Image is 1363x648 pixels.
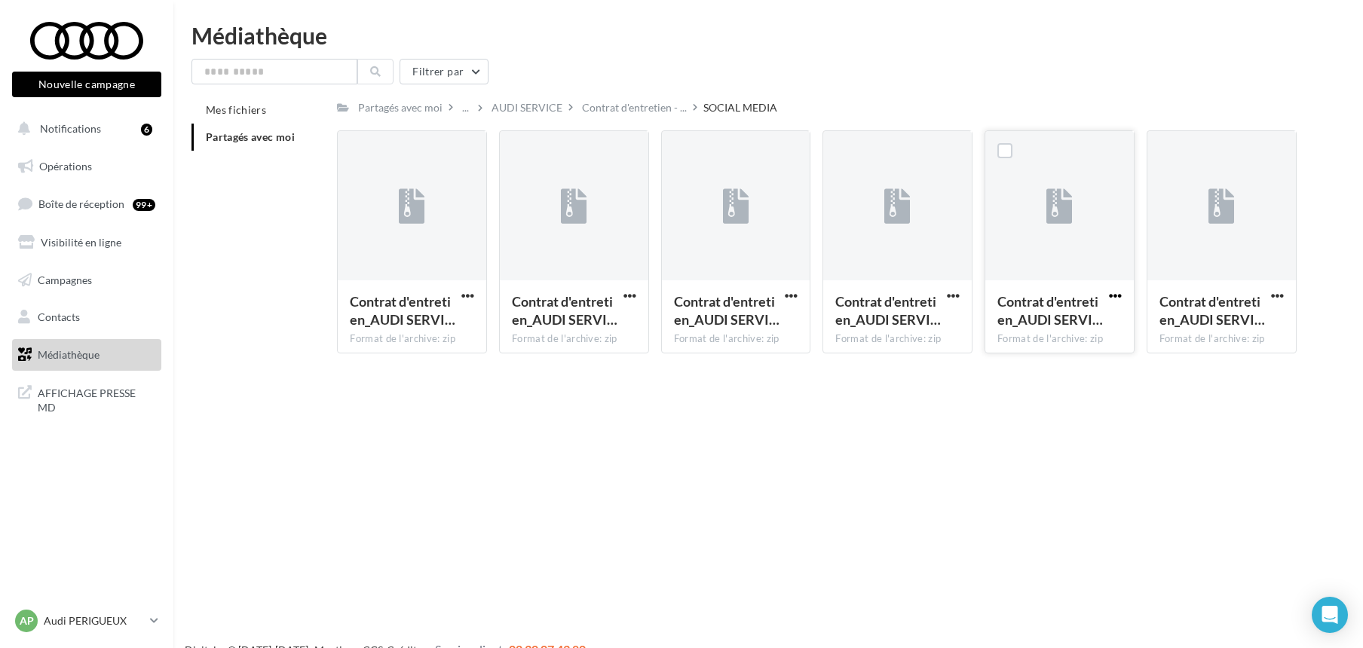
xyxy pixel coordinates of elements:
[44,613,144,628] p: Audi PERIGUEUX
[38,273,92,286] span: Campagnes
[39,160,92,173] span: Opérations
[512,332,636,346] div: Format de l'archive: zip
[38,348,100,361] span: Médiathèque
[1159,332,1284,346] div: Format de l'archive: zip
[206,130,295,143] span: Partagés avec moi
[350,332,474,346] div: Format de l'archive: zip
[492,100,562,115] div: AUDI SERVICE
[133,199,155,211] div: 99+
[9,301,164,333] a: Contacts
[582,100,687,115] span: Contrat d'entretien - ...
[9,151,164,182] a: Opérations
[38,197,124,210] span: Boîte de réception
[41,236,121,249] span: Visibilité en ligne
[12,72,161,97] button: Nouvelle campagne
[358,100,443,115] div: Partagés avec moi
[38,310,80,323] span: Contacts
[9,339,164,371] a: Médiathèque
[20,613,34,628] span: AP
[9,188,164,220] a: Boîte de réception99+
[9,377,164,421] a: AFFICHAGE PRESSE MD
[38,383,155,415] span: AFFICHAGE PRESSE MD
[835,332,960,346] div: Format de l'archive: zip
[674,293,780,328] span: Contrat d'entretien_AUDI SERVICE_POST_LINK_25€
[141,124,152,136] div: 6
[191,24,1345,47] div: Médiathèque
[12,607,161,635] a: AP Audi PERIGUEUX
[400,59,489,84] button: Filtrer par
[9,227,164,258] a: Visibilité en ligne
[703,100,777,115] div: SOCIAL MEDIA
[9,113,158,145] button: Notifications 6
[1312,597,1348,633] div: Open Intercom Messenger
[674,332,798,346] div: Format de l'archive: zip
[206,103,266,116] span: Mes fichiers
[997,332,1122,346] div: Format de l'archive: zip
[512,293,617,328] span: Contrat d'entretien_AUDI SERVICE_POST_LINK_29€
[459,97,472,118] div: ...
[835,293,941,328] span: Contrat d'entretien_AUDI SERVICE_POST_LINK_19€
[9,264,164,296] a: Campagnes
[40,122,101,135] span: Notifications
[1159,293,1265,328] span: Contrat d'entretien_AUDI SERVICE_POST_LINK_GENERIQUE
[350,293,455,328] span: Contrat d'entretien_AUDI SERVICE_POST_LINK_49€
[997,293,1103,328] span: Contrat d'entretien_AUDI SERVICE_CARROUSEL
